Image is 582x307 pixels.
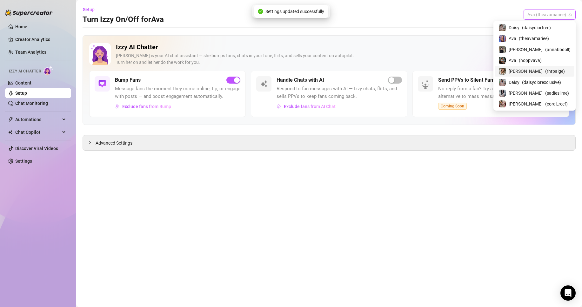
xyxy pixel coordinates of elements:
img: Daisy [499,24,506,31]
button: Exclude fans from AI Chat [277,101,336,112]
div: Open Intercom Messenger [560,285,576,301]
span: Daisy [509,24,519,31]
img: Izzy AI Chatter [89,43,111,65]
button: Exclude fans from Bump [115,101,171,112]
img: logo-BBDzfeDw.svg [5,10,53,16]
span: ( daisydiorfree ) [522,24,551,31]
span: Exclude fans from AI Chat [284,104,336,109]
span: [PERSON_NAME] [509,100,543,107]
span: Settings updated successfully [265,8,324,15]
a: Team Analytics [15,50,46,55]
span: Ava (theavamariee) [527,10,572,19]
a: Creator Analytics [15,34,66,44]
span: ( daisydiorexclusive ) [522,79,561,86]
a: Setup [15,91,27,96]
div: [PERSON_NAME] is your AI chat assistant — she bumps fans, chats in your tone, flirts, and sells y... [116,52,549,66]
img: svg%3e [98,80,106,88]
h5: Bump Fans [115,76,141,84]
span: Ava [509,57,516,64]
span: Ava [509,35,516,42]
img: Ava [499,35,506,42]
h5: Handle Chats with AI [277,76,324,84]
img: Sadie [499,90,506,97]
div: collapsed [88,139,96,146]
a: Settings [15,159,32,164]
span: Exclude fans from Bump [122,104,171,109]
span: check-circle [258,9,263,14]
img: AI Chatter [43,66,53,75]
span: ( rhrpaige ) [545,68,565,75]
span: Daisy [509,79,519,86]
button: Setup [83,4,100,15]
span: ( theavamariee ) [519,35,549,42]
span: Setup [83,7,95,12]
img: svg%3e [277,104,281,109]
img: Paige [499,68,506,75]
span: ( sadieslime ) [545,90,569,97]
span: thunderbolt [8,117,13,122]
span: ( coral_reef ) [545,100,568,107]
span: Automations [15,114,60,125]
span: Advanced Settings [96,140,132,147]
span: [PERSON_NAME] [509,90,543,97]
img: svg%3e [260,80,268,88]
img: Anna [499,46,506,53]
a: Chat Monitoring [15,101,48,106]
span: Chat Copilot [15,127,60,137]
span: ( annabbdoll ) [545,46,571,53]
span: [PERSON_NAME] [509,46,543,53]
span: No reply from a fan? Try a smart, personal PPV — a better alternative to mass messages. [438,85,564,100]
span: [PERSON_NAME] [509,68,543,75]
img: Ava [499,57,506,64]
span: Izzy AI Chatter [9,68,41,74]
img: Anna [499,100,506,107]
img: Daisy [499,79,506,86]
span: Message fans the moment they come online, tip, or engage with posts — and boost engagement automa... [115,85,240,100]
h5: Send PPVs to Silent Fans [438,76,496,84]
span: Coming Soon [438,103,467,110]
span: team [568,13,572,17]
img: silent-fans-ppv-o-N6Mmdf.svg [421,80,431,90]
a: Discover Viral Videos [15,146,58,151]
span: ( noppvava ) [519,57,542,64]
h3: Turn Izzy On/Off for Ava [83,15,164,25]
a: Content [15,80,31,85]
span: Respond to fan messages with AI — Izzy chats, flirts, and sells PPVs to keep fans coming back. [277,85,402,100]
h2: Izzy AI Chatter [116,43,549,51]
img: svg%3e [115,104,120,109]
img: Chat Copilot [8,130,12,134]
a: Home [15,24,27,29]
span: collapsed [88,141,92,145]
